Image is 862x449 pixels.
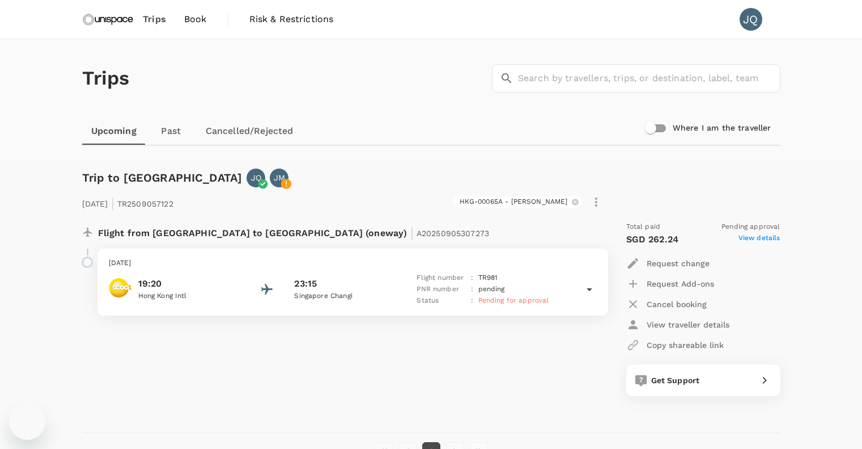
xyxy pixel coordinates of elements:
[410,225,414,241] span: |
[294,291,396,302] p: Singapore Changi
[740,8,762,31] div: JQ
[251,172,261,183] p: JQ
[453,196,582,208] div: HKG-00065A - [PERSON_NAME]
[82,118,146,145] a: Upcoming
[417,229,489,238] span: A20250905307273
[109,276,131,299] img: Scoot
[626,274,714,294] button: Request Add-ons
[417,272,466,284] p: Flight number
[111,195,114,211] span: |
[82,7,134,32] img: Unispace
[143,12,166,26] span: Trips
[146,118,197,145] a: Past
[98,221,490,242] p: Flight from [GEOGRAPHIC_DATA] to [GEOGRAPHIC_DATA] (oneway)
[647,299,707,310] p: Cancel booking
[626,294,707,314] button: Cancel booking
[518,64,780,93] input: Search by travellers, trips, or destination, label, team
[109,258,597,269] p: [DATE]
[82,169,243,187] h6: Trip to [GEOGRAPHIC_DATA]
[478,284,505,295] p: pending
[738,233,780,246] span: View details
[274,172,285,183] p: JM
[82,192,173,212] p: [DATE] TR2509057122
[138,277,240,291] p: 19:20
[478,296,549,304] span: Pending for approval
[478,272,498,284] p: TR 981
[471,272,473,284] p: :
[417,284,466,295] p: PNR number
[626,314,729,335] button: View traveller details
[626,335,724,355] button: Copy shareable link
[82,39,130,118] h1: Trips
[9,404,45,440] iframe: Button to launch messaging window
[417,295,466,307] p: Status
[294,277,317,291] p: 23:15
[626,253,710,274] button: Request change
[647,278,714,289] p: Request Add-ons
[647,339,724,351] p: Copy shareable link
[647,319,729,330] p: View traveller details
[673,122,771,135] h6: Where I am the traveller
[626,233,679,246] p: SGD 262.24
[626,221,661,233] span: Total paid
[249,12,334,26] span: Risk & Restrictions
[453,197,575,207] span: HKG-00065A - [PERSON_NAME]
[471,284,473,295] p: :
[471,295,473,307] p: :
[184,12,207,26] span: Book
[721,221,780,233] span: Pending approval
[647,258,710,269] p: Request change
[651,376,700,385] span: Get Support
[138,291,240,302] p: Hong Kong Intl
[197,118,303,145] a: Cancelled/Rejected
